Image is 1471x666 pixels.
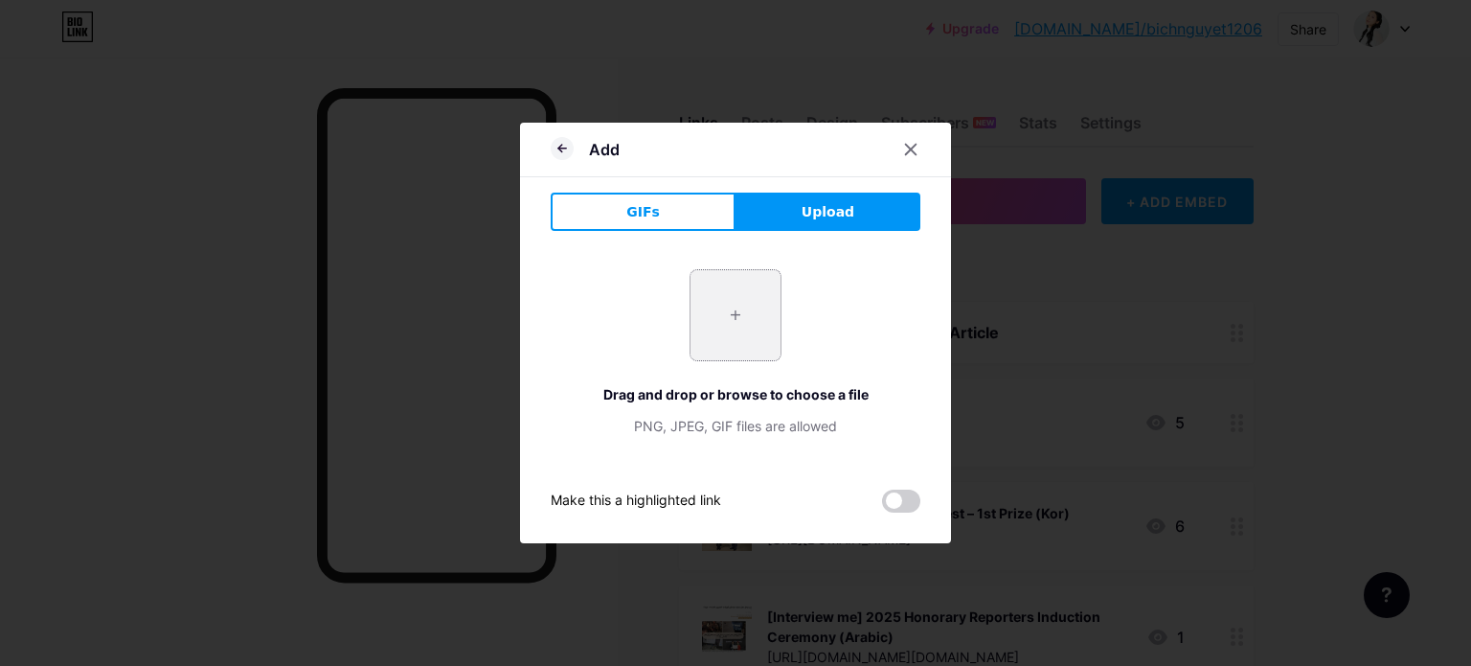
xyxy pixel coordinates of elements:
[626,202,660,222] span: GIFs
[551,416,920,436] div: PNG, JPEG, GIF files are allowed
[802,202,854,222] span: Upload
[551,193,735,231] button: GIFs
[735,193,920,231] button: Upload
[551,384,920,404] div: Drag and drop or browse to choose a file
[551,490,721,513] div: Make this a highlighted link
[589,138,620,161] div: Add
